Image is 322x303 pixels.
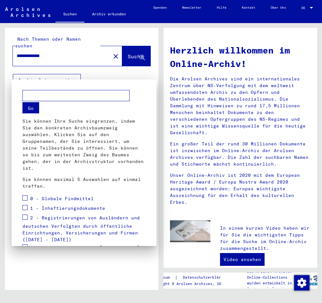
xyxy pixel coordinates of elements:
p: Sie können Ihre Suche eingrenzen, indem Sie den konkreten Archivbaumzweig auswählen. Klicken Sie ... [22,118,146,172]
span: 1 - Inhaftierungsdokumente [30,205,105,211]
button: Go [22,102,39,113]
span: 2 - Registrierungen von Ausländern und deutschen Verfolgten durch öffentliche Einrichtungen, Vers... [22,215,140,243]
img: Zustimmung ändern [294,275,309,291]
p: Sie können maximal 5 Auswahlen auf einmal treffen. [22,176,146,190]
span: 3 - Registrierungen und [MEDICAL_DATA] von Displaced Persons, Kindern und Vermissten [22,245,140,266]
span: 0 - Globale Findmittel [30,196,94,201]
